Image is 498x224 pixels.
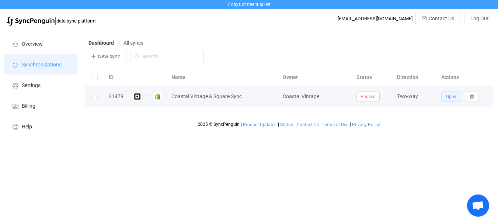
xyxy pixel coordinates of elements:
span: All syncs [123,40,143,46]
span: | [350,122,351,127]
img: square.png [132,91,143,102]
a: Open [441,93,461,99]
a: Terms of Use [322,122,349,127]
span: Log Out [470,15,489,21]
div: Open chat [467,194,489,217]
a: Status [280,122,293,127]
div: Owner [279,73,353,82]
a: Privacy Policy [352,122,380,127]
a: Settings [4,75,77,95]
span: Coastal Vintage & Square Sync [171,92,242,101]
span: Settings [22,83,41,89]
a: Overview [4,33,77,54]
span: Status [280,122,293,127]
span: Synchronizations [22,62,62,68]
div: 21479 [105,92,127,101]
img: syncpenguin.svg [7,17,55,26]
button: Log Out [464,12,495,25]
div: [EMAIL_ADDRESS][DOMAIN_NAME] [338,16,412,21]
a: Billing [4,95,77,116]
input: Search [130,50,204,63]
span: Help [22,124,32,130]
span: Contact Us [429,15,454,21]
img: shopify.png [152,91,163,102]
span: | [55,15,56,26]
span: 2025 © SyncPenguin [198,122,240,127]
span: 7 days of free trial left [227,2,271,7]
span: Contact Us [297,122,319,127]
span: Dashboard [88,40,114,46]
button: Open [441,92,461,102]
div: ID [105,73,127,82]
a: Help [4,116,77,137]
a: |data sync platform [7,15,95,26]
a: Product Updates [243,122,277,127]
div: Name [168,73,279,82]
div: Direction [393,73,438,82]
span: Coastal Vintage [283,93,319,99]
span: Terms of Use [323,122,348,127]
span: | [278,122,279,127]
span: Paused [356,92,380,102]
button: New sync [85,50,126,63]
div: Actions [438,73,493,82]
span: data sync platform [56,18,95,24]
span: Billing [22,103,35,109]
button: Contact Us [415,12,460,25]
span: | [295,122,296,127]
span: Overview [22,41,43,47]
div: Status [353,73,393,82]
span: Open [446,94,456,99]
span: New sync [98,54,120,59]
div: Breadcrumb [88,40,143,45]
a: Synchronizations [4,54,77,75]
span: Privacy Policy [352,122,380,127]
a: Contact Us [296,122,319,127]
span: | [320,122,321,127]
span: | [241,122,242,127]
div: Two-way [393,92,438,101]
